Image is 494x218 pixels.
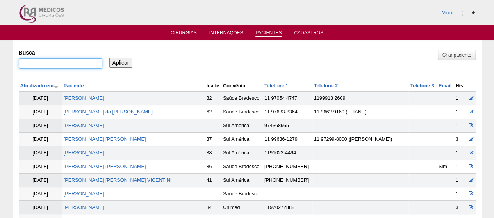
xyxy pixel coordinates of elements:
[64,177,171,183] a: [PERSON_NAME] [PERSON_NAME] VICENTINI
[64,150,104,156] a: [PERSON_NAME]
[263,160,312,174] td: [PHONE_NUMBER]
[205,160,221,174] td: 36
[20,83,59,89] a: Atualizado em
[205,92,221,105] td: 32
[64,123,104,128] a: [PERSON_NAME]
[205,80,221,92] th: Idade
[19,105,62,119] td: [DATE]
[19,174,62,187] td: [DATE]
[454,133,467,146] td: 3
[109,58,132,68] input: Aplicar
[263,133,312,146] td: 11 99636-1279
[205,201,221,214] td: 34
[205,146,221,160] td: 38
[294,30,323,38] a: Cadastros
[221,174,263,187] td: Sul América
[221,105,263,119] td: Saúde Bradesco
[19,146,62,160] td: [DATE]
[205,105,221,119] td: 62
[312,133,409,146] td: 11 97299-8000 ([PERSON_NAME])
[221,160,263,174] td: Saúde Bradesco
[314,83,338,89] a: Telefone 2
[263,174,312,187] td: [PHONE_NUMBER]
[263,146,312,160] td: 1191022-4494
[171,30,197,38] a: Cirurgias
[438,50,475,60] a: Criar paciente
[205,133,221,146] td: 37
[64,109,153,115] a: [PERSON_NAME] do [PERSON_NAME]
[64,191,104,197] a: [PERSON_NAME]
[205,174,221,187] td: 41
[19,58,102,69] input: Digite os termos que você deseja procurar.
[19,92,62,105] td: [DATE]
[19,201,62,214] td: [DATE]
[454,105,467,119] td: 1
[64,83,84,89] a: Paciente
[64,205,104,210] a: [PERSON_NAME]
[454,146,467,160] td: 1
[19,160,62,174] td: [DATE]
[221,133,263,146] td: Sul América
[221,80,263,92] th: Convênio
[64,164,146,169] a: [PERSON_NAME] [PERSON_NAME]
[312,105,409,119] td: 11 9662-9160 (ELIANE)
[19,133,62,146] td: [DATE]
[221,92,263,105] td: Saúde Bradesco
[263,201,312,214] td: 11970272888
[221,187,263,201] td: Saúde Bradesco
[442,10,453,16] a: Vincit
[471,11,475,15] i: Sair
[19,187,62,201] td: [DATE]
[263,105,312,119] td: 11 97683-8364
[264,83,288,89] a: Telefone 1
[263,92,312,105] td: 11 97054 4747
[263,119,312,133] td: 974368955
[255,30,282,37] a: Pacientes
[439,83,452,89] a: Email
[221,119,263,133] td: Sul América
[221,201,263,214] td: Unimed
[19,49,102,57] label: Busca
[454,174,467,187] td: 1
[64,136,146,142] a: [PERSON_NAME] [PERSON_NAME]
[454,80,467,92] th: Hist
[454,160,467,174] td: 1
[19,119,62,133] td: [DATE]
[454,201,467,214] td: 3
[221,146,263,160] td: Sul América
[437,160,454,174] td: Sim
[54,84,59,89] img: ordem crescente
[454,119,467,133] td: 1
[312,92,409,105] td: 1199913 2609
[454,187,467,201] td: 1
[209,30,243,38] a: Internações
[410,83,434,89] a: Telefone 3
[64,96,104,101] a: [PERSON_NAME]
[454,92,467,105] td: 1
